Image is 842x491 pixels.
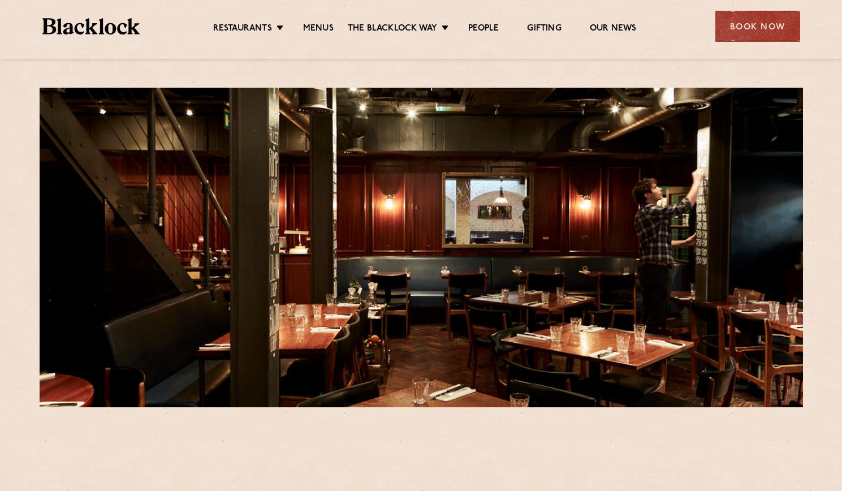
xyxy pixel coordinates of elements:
[590,23,637,36] a: Our News
[213,23,272,36] a: Restaurants
[348,23,437,36] a: The Blacklock Way
[715,11,800,42] div: Book Now
[527,23,561,36] a: Gifting
[303,23,334,36] a: Menus
[42,18,140,35] img: BL_Textured_Logo-footer-cropped.svg
[468,23,499,36] a: People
